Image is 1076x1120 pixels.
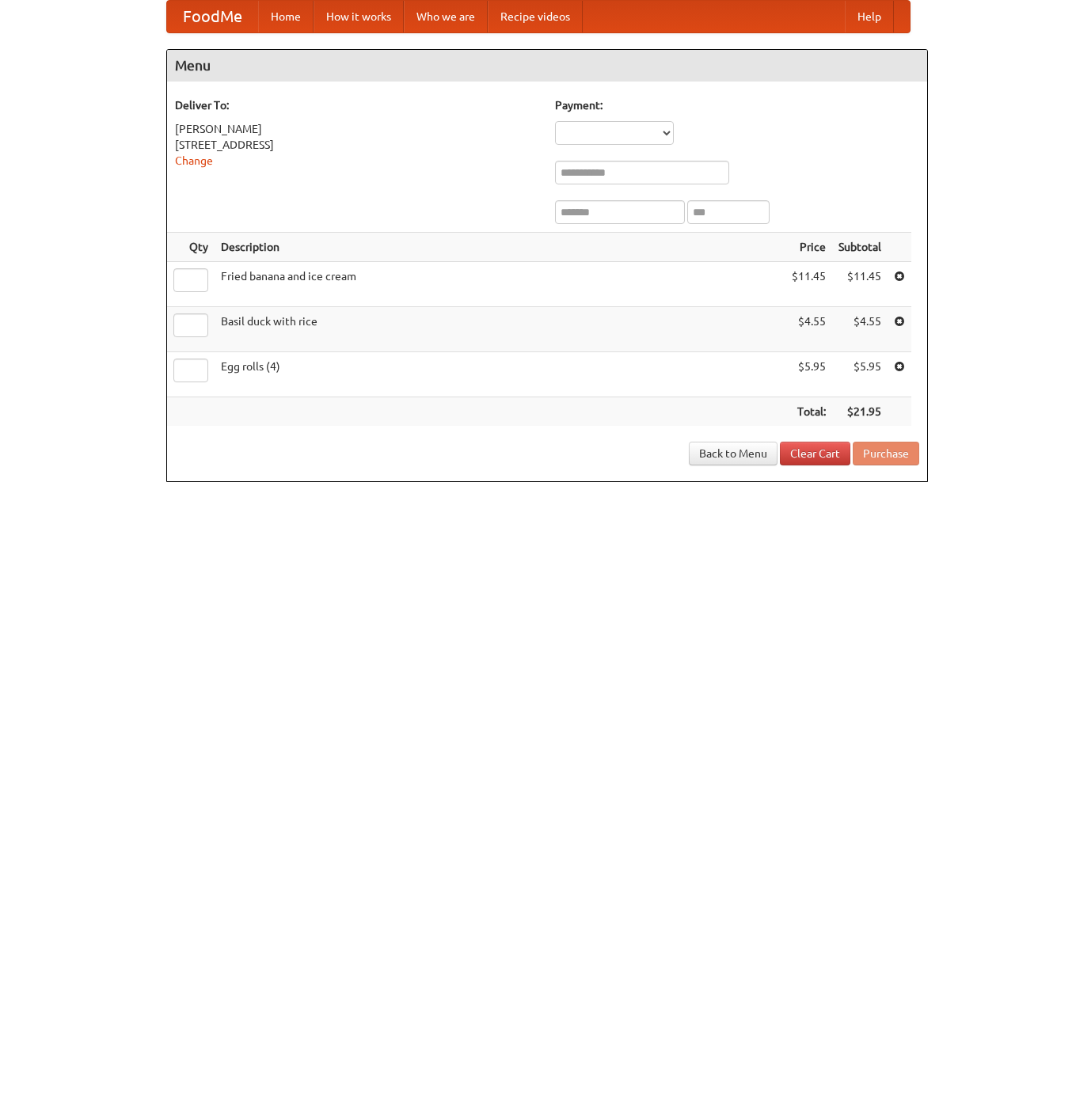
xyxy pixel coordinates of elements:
td: $11.45 [832,262,888,307]
h5: Deliver To: [175,97,539,113]
td: Egg rolls (4) [215,352,785,397]
button: Purchase [853,442,919,465]
td: Basil duck with rice [215,307,785,352]
th: Subtotal [832,233,888,262]
td: $4.55 [785,307,832,352]
td: Fried banana and ice cream [215,262,785,307]
th: $21.95 [832,397,888,427]
a: How it works [314,1,404,32]
a: Who we are [404,1,488,32]
th: Description [215,233,785,262]
a: FoodMe [167,1,258,32]
div: [STREET_ADDRESS] [175,137,539,153]
div: [PERSON_NAME] [175,121,539,137]
td: $5.95 [785,352,832,397]
a: Home [258,1,314,32]
td: $5.95 [832,352,888,397]
td: $11.45 [785,262,832,307]
th: Price [785,233,832,262]
th: Qty [167,233,215,262]
th: Total: [785,397,832,427]
a: Back to Menu [689,442,778,465]
a: Recipe videos [488,1,583,32]
h4: Menu [167,50,927,82]
td: $4.55 [832,307,888,352]
a: Help [845,1,894,32]
a: Clear Cart [780,442,850,465]
a: Change [175,154,213,167]
h5: Payment: [555,97,919,113]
